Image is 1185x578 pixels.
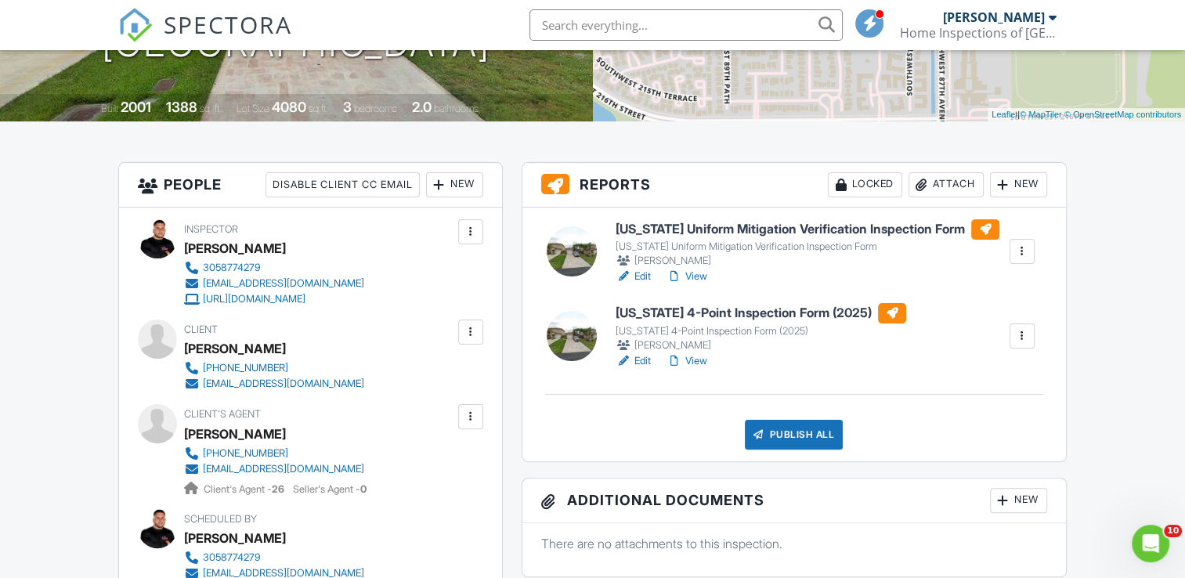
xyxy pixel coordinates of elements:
[988,108,1185,121] div: |
[266,172,420,197] div: Disable Client CC Email
[293,483,367,495] span: Seller's Agent -
[354,103,397,114] span: bedrooms
[616,338,906,353] div: [PERSON_NAME]
[203,447,288,460] div: [PHONE_NUMBER]
[412,99,432,115] div: 2.0
[434,103,479,114] span: bathrooms
[1020,110,1062,119] a: © MapTiler
[1132,525,1169,562] iframe: Intercom live chat
[200,103,222,114] span: sq. ft.
[616,219,999,269] a: [US_STATE] Uniform Mitigation Verification Inspection Form [US_STATE] Uniform Mitigation Verifica...
[184,237,286,260] div: [PERSON_NAME]
[529,9,843,41] input: Search everything...
[272,99,306,115] div: 4080
[184,276,364,291] a: [EMAIL_ADDRESS][DOMAIN_NAME]
[184,526,286,550] div: [PERSON_NAME]
[184,376,364,392] a: [EMAIL_ADDRESS][DOMAIN_NAME]
[164,8,292,41] span: SPECTORA
[203,551,261,564] div: 3058774279
[204,483,287,495] span: Client's Agent -
[990,488,1047,513] div: New
[184,260,364,276] a: 3058774279
[745,420,843,450] div: Publish All
[184,223,238,235] span: Inspector
[616,269,651,284] a: Edit
[616,303,906,353] a: [US_STATE] 4-Point Inspection Form (2025) [US_STATE] 4-Point Inspection Form (2025) [PERSON_NAME]
[522,479,1066,523] h3: Additional Documents
[272,483,284,495] strong: 26
[118,21,292,54] a: SPECTORA
[667,353,707,369] a: View
[121,99,151,115] div: 2001
[184,446,364,461] a: [PHONE_NUMBER]
[616,253,999,269] div: [PERSON_NAME]
[203,378,364,390] div: [EMAIL_ADDRESS][DOMAIN_NAME]
[184,422,286,446] a: [PERSON_NAME]
[203,463,364,475] div: [EMAIL_ADDRESS][DOMAIN_NAME]
[360,483,367,495] strong: 0
[237,103,269,114] span: Lot Size
[118,8,153,42] img: The Best Home Inspection Software - Spectora
[900,25,1057,41] div: Home Inspections of Southeast FL, Inc.
[203,362,288,374] div: [PHONE_NUMBER]
[990,172,1047,197] div: New
[343,99,352,115] div: 3
[184,550,364,565] a: 3058774279
[616,325,906,338] div: [US_STATE] 4-Point Inspection Form (2025)
[616,303,906,323] h6: [US_STATE] 4-Point Inspection Form (2025)
[616,240,999,253] div: [US_STATE] Uniform Mitigation Verification Inspection Form
[616,219,999,240] h6: [US_STATE] Uniform Mitigation Verification Inspection Form
[184,337,286,360] div: [PERSON_NAME]
[166,99,197,115] div: 1388
[203,293,305,305] div: [URL][DOMAIN_NAME]
[909,172,984,197] div: Attach
[1164,525,1182,537] span: 10
[541,535,1047,552] p: There are no attachments to this inspection.
[184,513,257,525] span: Scheduled By
[943,9,1045,25] div: [PERSON_NAME]
[426,172,483,197] div: New
[203,262,261,274] div: 3058774279
[184,408,261,420] span: Client's Agent
[184,360,364,376] a: [PHONE_NUMBER]
[522,163,1066,208] h3: Reports
[667,269,707,284] a: View
[101,103,118,114] span: Built
[184,461,364,477] a: [EMAIL_ADDRESS][DOMAIN_NAME]
[992,110,1017,119] a: Leaflet
[203,277,364,290] div: [EMAIL_ADDRESS][DOMAIN_NAME]
[828,172,902,197] div: Locked
[309,103,328,114] span: sq.ft.
[184,323,218,335] span: Client
[616,353,651,369] a: Edit
[184,291,364,307] a: [URL][DOMAIN_NAME]
[1064,110,1181,119] a: © OpenStreetMap contributors
[119,163,501,208] h3: People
